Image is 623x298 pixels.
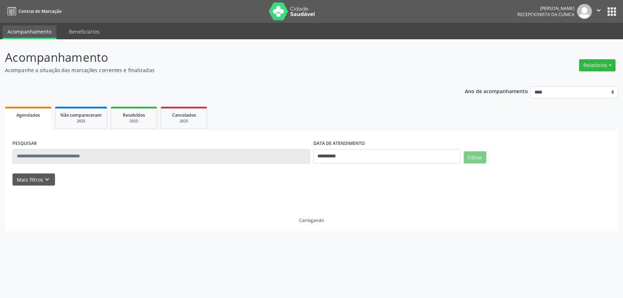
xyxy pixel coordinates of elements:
div: 2025 [116,118,152,124]
span: Resolvidos [123,112,145,118]
img: img [577,4,592,19]
button: Mais filtroskeyboard_arrow_down [12,173,55,186]
button: Relatórios [579,59,616,71]
p: Ano de acompanhamento [465,86,528,95]
div: Carregando [299,217,324,223]
p: Acompanhe a situação das marcações correntes e finalizadas [5,66,434,74]
a: Central de Marcação [5,5,61,17]
label: PESQUISAR [12,138,37,149]
span: Central de Marcação [19,8,61,14]
span: Cancelados [172,112,196,118]
label: DATA DE ATENDIMENTO [313,138,365,149]
span: Não compareceram [60,112,102,118]
i: keyboard_arrow_down [43,176,51,183]
i:  [595,6,603,14]
span: Agendados [16,112,40,118]
p: Acompanhamento [5,49,434,66]
a: Beneficiários [64,25,105,38]
a: Acompanhamento [2,25,56,39]
div: [PERSON_NAME] [517,5,574,11]
button: Filtrar [464,151,486,163]
div: 2025 [60,118,102,124]
span: Recepcionista da clínica [517,11,574,17]
div: 2025 [166,118,202,124]
button: apps [606,5,618,18]
button:  [592,4,606,19]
